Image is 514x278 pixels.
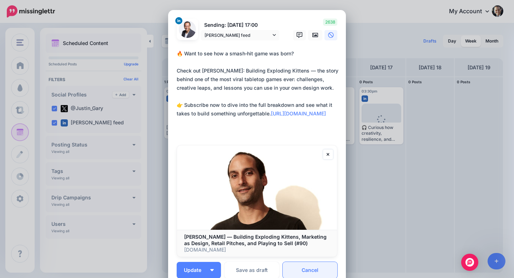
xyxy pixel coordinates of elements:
[184,268,207,273] span: Update
[210,269,214,271] img: arrow-down-white.png
[205,31,271,39] span: [PERSON_NAME] feed
[179,21,196,38] img: 1713975767145-37900.png
[177,145,337,230] img: Elan Lee — Building Exploding Kittens, Marketing as Design, Retail Pitches, and Playing to Sell (...
[201,30,279,40] a: [PERSON_NAME] feed
[184,247,330,253] p: [DOMAIN_NAME]
[461,254,478,271] div: Open Intercom Messenger
[323,19,337,26] span: 2638
[201,21,279,29] p: Sending: [DATE] 17:00
[184,234,327,246] b: [PERSON_NAME] — Building Exploding Kittens, Marketing as Design, Retail Pitches, and Playing to S...
[177,49,341,118] div: 🔥 Want to see how a smash‑hit game was born? Check out [PERSON_NAME]: Building Exploding Kittens ...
